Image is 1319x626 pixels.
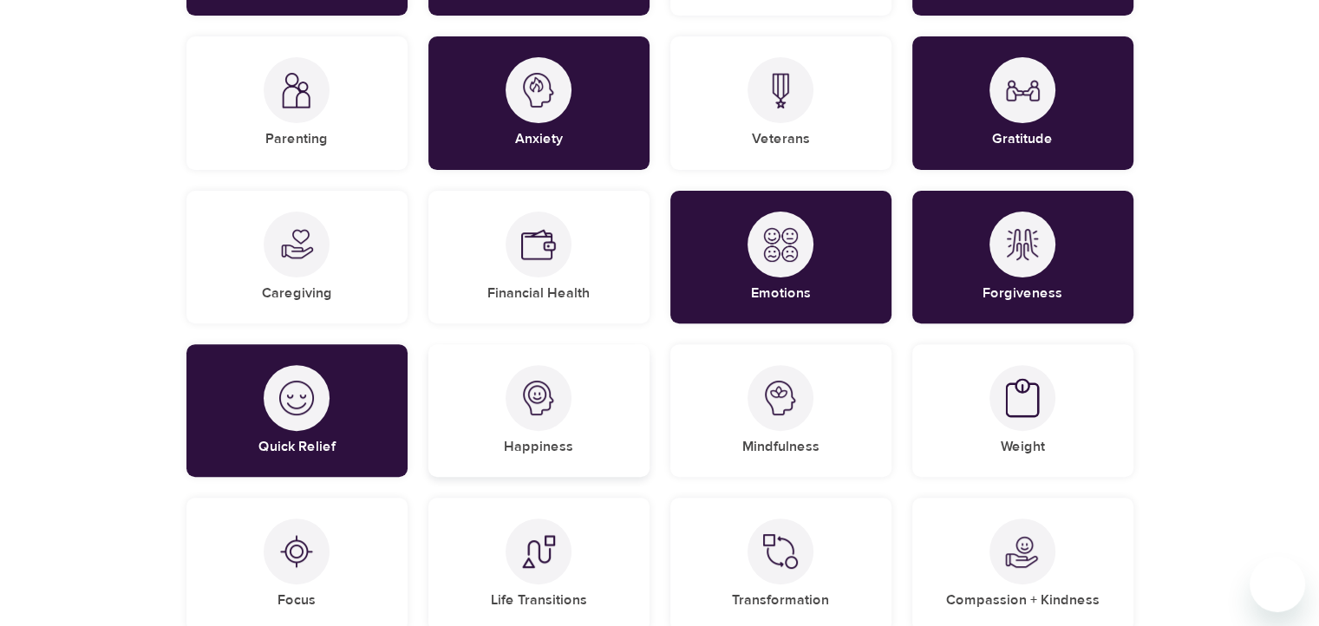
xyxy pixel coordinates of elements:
div: GratitudeGratitude [912,36,1133,169]
img: Focus [279,534,314,569]
h5: Happiness [504,438,573,456]
h5: Weight [1001,438,1045,456]
img: Parenting [279,73,314,108]
img: Compassion + Kindness [1005,534,1040,569]
div: MindfulnessMindfulness [670,344,891,477]
div: ForgivenessForgiveness [912,191,1133,323]
h5: Focus [278,591,316,610]
h5: Parenting [265,130,328,148]
img: Emotions [763,227,798,262]
h5: Emotions [751,284,811,303]
div: Financial HealthFinancial Health [428,191,650,323]
h5: Compassion + Kindness [946,591,1100,610]
h5: Caregiving [262,284,332,303]
h5: Veterans [752,130,810,148]
img: Weight [1005,378,1040,419]
h5: Quick Relief [258,438,336,456]
div: WeightWeight [912,344,1133,477]
img: Gratitude [1005,73,1040,108]
h5: Transformation [732,591,829,610]
div: HappinessHappiness [428,344,650,477]
img: Financial Health [521,227,556,262]
h5: Life Transitions [491,591,587,610]
h5: Financial Health [487,284,590,303]
div: VeteransVeterans [670,36,891,169]
div: EmotionsEmotions [670,191,891,323]
img: Mindfulness [763,381,798,415]
h5: Anxiety [515,130,563,148]
h5: Gratitude [992,130,1053,148]
div: CaregivingCaregiving [186,191,408,323]
img: Quick Relief [279,381,314,415]
div: ParentingParenting [186,36,408,169]
div: AnxietyAnxiety [428,36,650,169]
iframe: Button to launch messaging window [1250,557,1305,612]
img: Veterans [763,73,798,108]
img: Life Transitions [521,534,556,569]
img: Transformation [763,534,798,569]
img: Happiness [521,381,556,415]
h5: Mindfulness [742,438,819,456]
img: Anxiety [521,73,556,108]
h5: Forgiveness [983,284,1062,303]
img: Caregiving [279,227,314,262]
div: Quick ReliefQuick Relief [186,344,408,477]
img: Forgiveness [1005,227,1040,262]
